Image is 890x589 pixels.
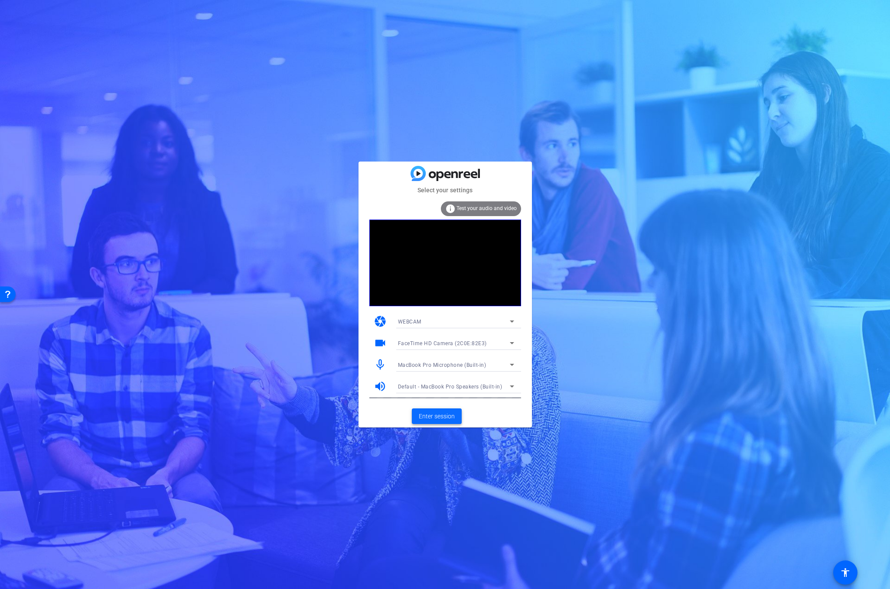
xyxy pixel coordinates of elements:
[456,205,517,211] span: Test your audio and video
[359,185,532,195] mat-card-subtitle: Select your settings
[398,384,502,390] span: Default - MacBook Pro Speakers (Built-in)
[412,408,462,424] button: Enter session
[398,340,487,346] span: FaceTime HD Camera (2C0E:82E3)
[374,380,387,393] mat-icon: volume_up
[840,567,851,578] mat-icon: accessibility
[398,362,486,368] span: MacBook Pro Microphone (Built-in)
[374,315,387,328] mat-icon: camera
[374,358,387,371] mat-icon: mic_none
[411,166,480,181] img: blue-gradient.svg
[398,319,421,325] span: WEBCAM
[419,412,455,421] span: Enter session
[374,337,387,350] mat-icon: videocam
[445,204,456,214] mat-icon: info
